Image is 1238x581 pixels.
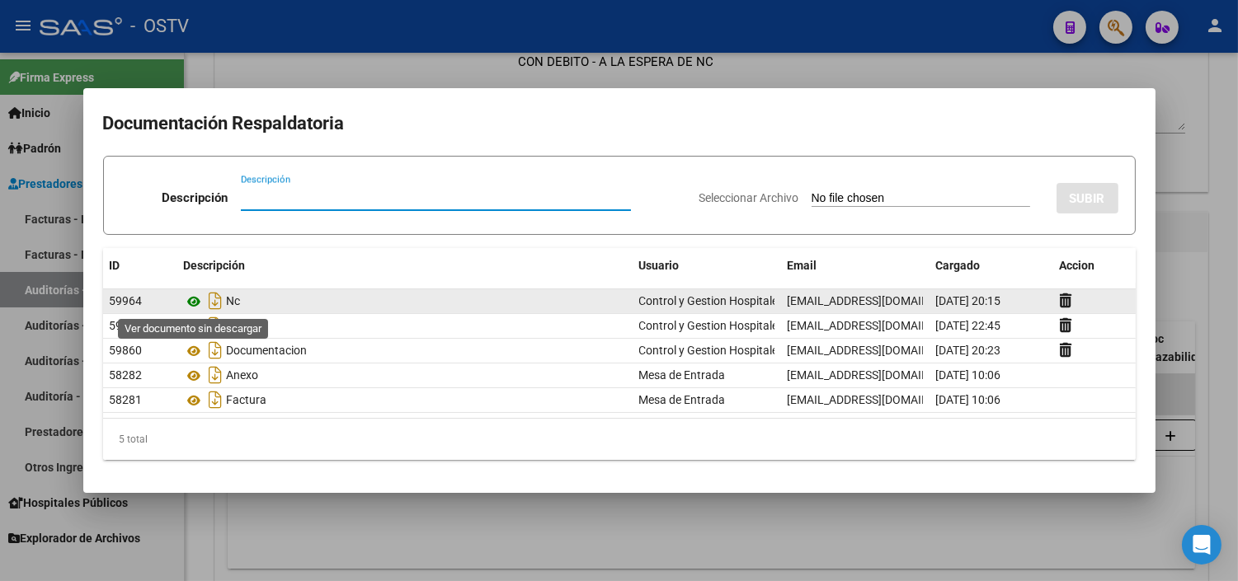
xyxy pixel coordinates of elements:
[184,288,626,314] div: Nc
[639,319,870,332] span: Control y Gestion Hospitales Públicos (OSTV)
[639,393,726,406] span: Mesa de Entrada
[781,248,930,283] datatable-header-cell: Email
[699,191,799,204] span: Seleccionar Archivo
[936,259,981,272] span: Cargado
[110,344,143,357] span: 59860
[103,248,177,283] datatable-header-cell: ID
[205,362,227,388] i: Descargar documento
[936,294,1001,307] span: [DATE] 20:15
[930,248,1053,283] datatable-header-cell: Cargado
[184,362,626,388] div: Anexo
[184,312,626,339] div: Debito
[205,312,227,339] i: Descargar documento
[103,108,1136,139] h2: Documentación Respaldatoria
[205,387,227,413] i: Descargar documento
[633,248,781,283] datatable-header-cell: Usuario
[788,393,971,406] span: [EMAIL_ADDRESS][DOMAIN_NAME]
[205,337,227,363] i: Descargar documento
[788,294,971,307] span: [EMAIL_ADDRESS][DOMAIN_NAME]
[205,288,227,314] i: Descargar documento
[110,259,120,272] span: ID
[110,294,143,307] span: 59964
[936,319,1001,332] span: [DATE] 22:45
[788,368,971,382] span: [EMAIL_ADDRESS][DOMAIN_NAME]
[936,368,1001,382] span: [DATE] 10:06
[110,319,143,332] span: 59861
[162,189,228,208] p: Descripción
[1060,259,1095,272] span: Accion
[639,368,726,382] span: Mesa de Entrada
[1053,248,1136,283] datatable-header-cell: Accion
[1182,525,1222,565] div: Open Intercom Messenger
[639,259,680,272] span: Usuario
[639,344,870,357] span: Control y Gestion Hospitales Públicos (OSTV)
[1070,191,1105,206] span: SUBIR
[1057,183,1118,213] button: SUBIR
[184,337,626,363] div: Documentacion
[110,393,143,406] span: 58281
[788,344,971,357] span: [EMAIL_ADDRESS][DOMAIN_NAME]
[639,294,870,307] span: Control y Gestion Hospitales Públicos (OSTV)
[103,419,1136,460] div: 5 total
[936,393,1001,406] span: [DATE] 10:06
[936,344,1001,357] span: [DATE] 20:23
[184,387,626,413] div: Factura
[788,259,817,272] span: Email
[788,319,971,332] span: [EMAIL_ADDRESS][DOMAIN_NAME]
[177,248,633,283] datatable-header-cell: Descripción
[184,259,246,272] span: Descripción
[110,368,143,382] span: 58282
